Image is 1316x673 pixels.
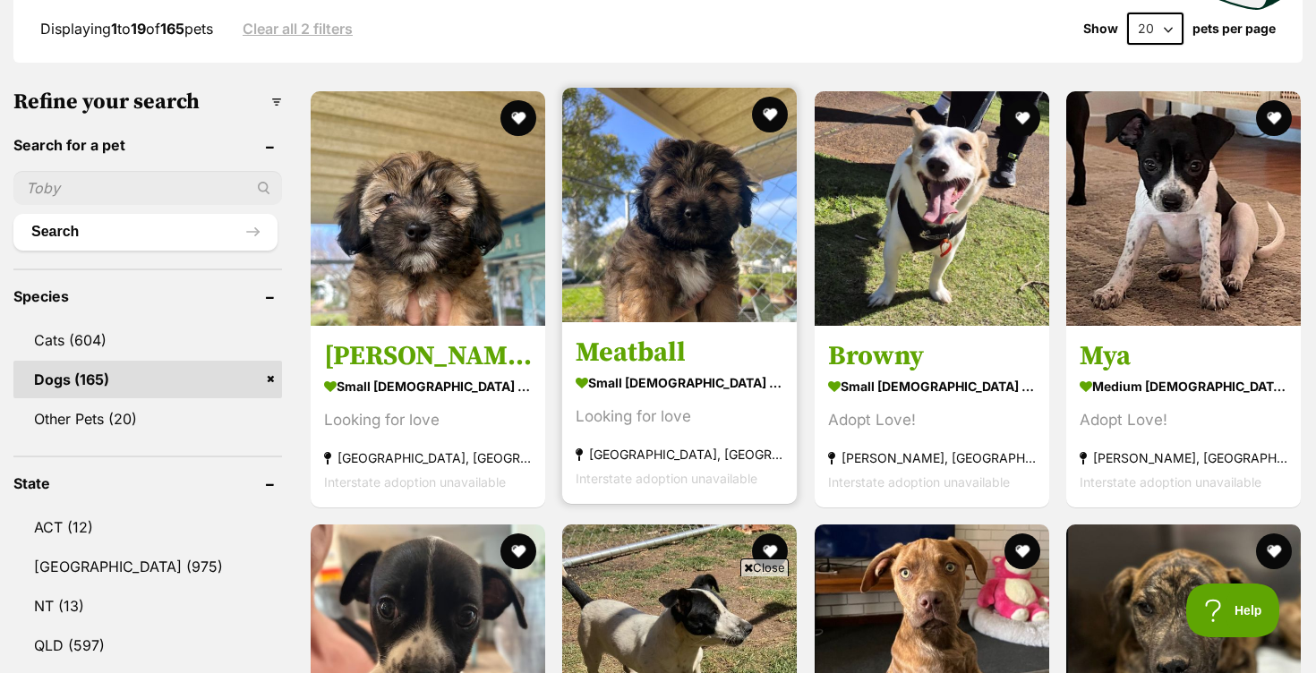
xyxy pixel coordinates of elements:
h3: [PERSON_NAME] [324,339,532,373]
div: Looking for love [576,405,783,429]
button: favourite [500,533,536,569]
img: Meatball - Maltese Terrier Dog [562,88,797,322]
span: Interstate adoption unavailable [324,474,506,490]
label: pets per page [1192,21,1276,36]
strong: small [DEMOGRAPHIC_DATA] Dog [576,370,783,396]
a: [GEOGRAPHIC_DATA] (975) [13,548,282,585]
span: Interstate adoption unavailable [576,471,757,486]
h3: Mya [1080,339,1287,373]
strong: 1 [111,20,117,38]
a: Browny small [DEMOGRAPHIC_DATA] Dog Adopt Love! [PERSON_NAME], [GEOGRAPHIC_DATA] Interstate adopt... [815,326,1049,507]
h3: Browny [828,339,1036,373]
strong: 19 [131,20,146,38]
button: favourite [500,100,536,136]
strong: small [DEMOGRAPHIC_DATA] Dog [324,373,532,399]
span: Interstate adoption unavailable [1080,474,1261,490]
strong: small [DEMOGRAPHIC_DATA] Dog [828,373,1036,399]
button: Search [13,214,278,250]
img: Mya - Chihuahua x Mixed breed Dog [1066,91,1301,326]
strong: 165 [160,20,184,38]
strong: medium [DEMOGRAPHIC_DATA] Dog [1080,373,1287,399]
strong: [PERSON_NAME], [GEOGRAPHIC_DATA] [1080,446,1287,470]
button: favourite [1004,100,1040,136]
div: Adopt Love! [1080,408,1287,432]
span: Interstate adoption unavailable [828,474,1010,490]
button: favourite [753,533,789,569]
a: Mya medium [DEMOGRAPHIC_DATA] Dog Adopt Love! [PERSON_NAME], [GEOGRAPHIC_DATA] Interstate adoptio... [1066,326,1301,507]
a: [PERSON_NAME] small [DEMOGRAPHIC_DATA] Dog Looking for love [GEOGRAPHIC_DATA], [GEOGRAPHIC_DATA] ... [311,326,545,507]
img: Sonny - Maltese Terrier Dog [311,91,545,326]
button: favourite [1004,533,1040,569]
div: Adopt Love! [828,408,1036,432]
button: favourite [1256,100,1292,136]
button: favourite [1256,533,1292,569]
a: Other Pets (20) [13,400,282,438]
span: Displaying to of pets [40,20,213,38]
button: favourite [753,97,789,132]
iframe: Help Scout Beacon - Open [1186,584,1280,637]
a: Dogs (165) [13,361,282,398]
a: Cats (604) [13,321,282,359]
a: NT (13) [13,587,282,625]
strong: [PERSON_NAME], [GEOGRAPHIC_DATA] [828,446,1036,470]
h3: Refine your search [13,89,282,115]
header: Search for a pet [13,137,282,153]
span: Close [740,558,789,576]
header: State [13,475,282,491]
header: Species [13,288,282,304]
span: Show [1083,21,1118,36]
iframe: Advertisement [332,584,984,664]
input: Toby [13,171,282,205]
a: ACT (12) [13,508,282,546]
strong: [GEOGRAPHIC_DATA], [GEOGRAPHIC_DATA] [324,446,532,470]
strong: [GEOGRAPHIC_DATA], [GEOGRAPHIC_DATA] [576,442,783,466]
h3: Meatball [576,336,783,370]
a: Clear all 2 filters [243,21,353,37]
div: Looking for love [324,408,532,432]
a: QLD (597) [13,626,282,664]
img: Browny - Jack Russell Terrier Dog [815,91,1049,326]
a: Meatball small [DEMOGRAPHIC_DATA] Dog Looking for love [GEOGRAPHIC_DATA], [GEOGRAPHIC_DATA] Inter... [562,322,797,504]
